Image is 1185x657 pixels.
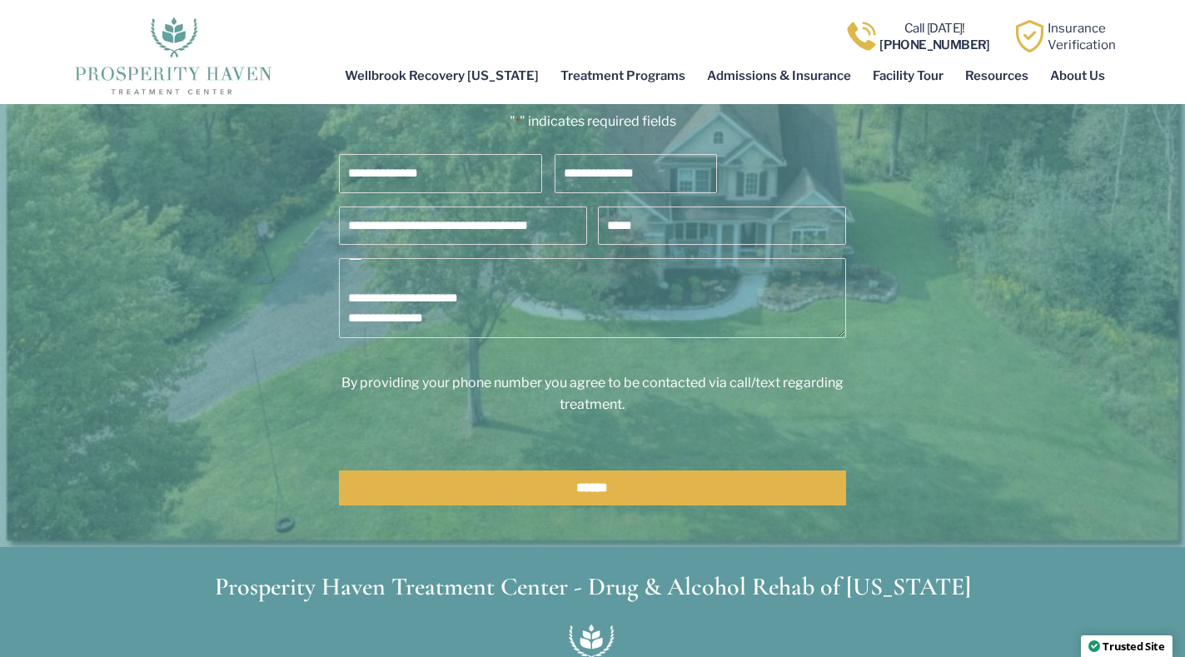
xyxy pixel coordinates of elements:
[862,57,954,95] a: Facility Tour
[334,57,550,95] a: Wellbrook Recovery [US_STATE]
[879,21,990,52] a: Call [DATE]![PHONE_NUMBER]
[1013,20,1046,52] img: Learn how Prosperity Haven, a verified substance abuse center can help you overcome your addiction
[114,575,1072,600] h3: Prosperity Haven Treatment Center - Drug & Alcohol Rehab of [US_STATE]
[1048,21,1116,52] a: InsuranceVerification
[1039,57,1116,95] a: About Us
[696,57,862,95] a: Admissions & Insurance
[294,111,891,132] p: " " indicates required fields
[845,20,878,52] img: Call one of Prosperity Haven's dedicated counselors today so we can help you overcome addiction
[879,37,990,52] b: [PHONE_NUMBER]
[69,12,276,96] img: The logo for Prosperity Haven Addiction Recovery Center.
[954,57,1039,95] a: Resources
[341,375,844,412] span: By providing your phone number you agree to be contacted via call/text regarding treatment.
[550,57,696,95] a: Treatment Programs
